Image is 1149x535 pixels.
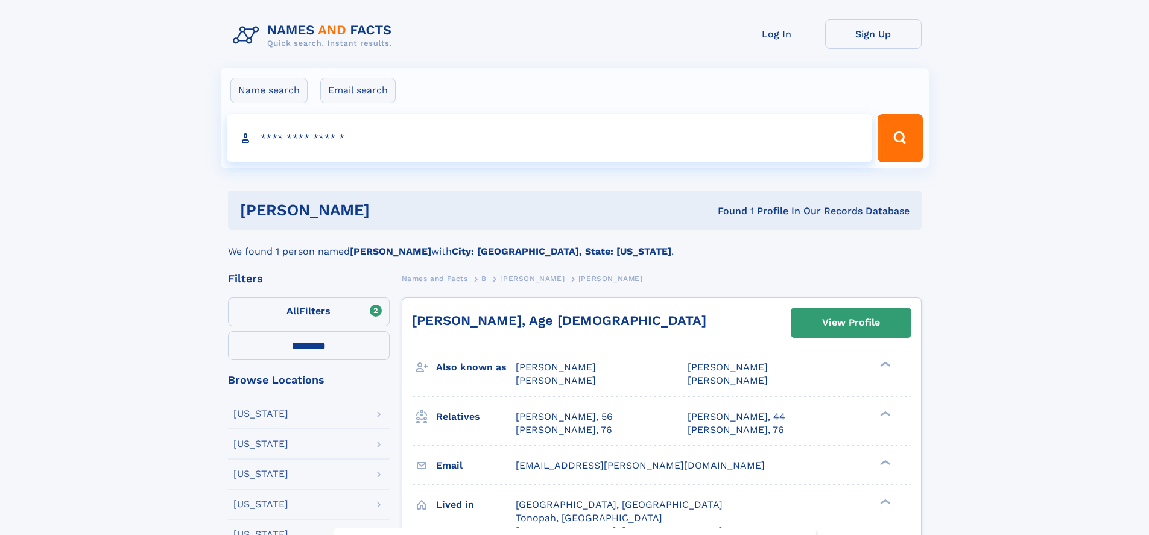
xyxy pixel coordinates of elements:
label: Filters [228,297,390,326]
div: ❯ [877,410,891,417]
b: [PERSON_NAME] [350,245,431,257]
div: ❯ [877,498,891,505]
img: Logo Names and Facts [228,19,402,52]
h3: Relatives [436,407,516,427]
a: [PERSON_NAME], 76 [688,423,784,437]
h1: [PERSON_NAME] [240,203,544,218]
div: We found 1 person named with . [228,230,922,259]
span: [EMAIL_ADDRESS][PERSON_NAME][DOMAIN_NAME] [516,460,765,471]
a: [PERSON_NAME], 44 [688,410,785,423]
a: [PERSON_NAME] [500,271,565,286]
div: [US_STATE] [233,499,288,509]
a: [PERSON_NAME], 56 [516,410,613,423]
span: [PERSON_NAME] [688,361,768,373]
a: [PERSON_NAME], Age [DEMOGRAPHIC_DATA] [412,313,706,328]
div: ❯ [877,458,891,466]
span: B [481,274,487,283]
div: ❯ [877,361,891,369]
span: [PERSON_NAME] [578,274,643,283]
h3: Also known as [436,357,516,378]
a: Names and Facts [402,271,468,286]
a: Log In [729,19,825,49]
div: Filters [228,273,390,284]
h3: Lived in [436,495,516,515]
input: search input [227,114,873,162]
div: [US_STATE] [233,469,288,479]
div: [US_STATE] [233,409,288,419]
button: Search Button [878,114,922,162]
span: [GEOGRAPHIC_DATA], [GEOGRAPHIC_DATA] [516,499,723,510]
span: [PERSON_NAME] [516,361,596,373]
div: [US_STATE] [233,439,288,449]
div: View Profile [822,309,880,337]
a: [PERSON_NAME], 76 [516,423,612,437]
label: Email search [320,78,396,103]
h3: Email [436,455,516,476]
span: [PERSON_NAME] [516,375,596,386]
a: View Profile [791,308,911,337]
label: Name search [230,78,308,103]
b: City: [GEOGRAPHIC_DATA], State: [US_STATE] [452,245,671,257]
span: All [286,305,299,317]
a: B [481,271,487,286]
span: [PERSON_NAME] [500,274,565,283]
span: [PERSON_NAME] [688,375,768,386]
div: Found 1 Profile In Our Records Database [543,204,910,218]
div: Browse Locations [228,375,390,385]
a: Sign Up [825,19,922,49]
span: Tonopah, [GEOGRAPHIC_DATA] [516,512,662,524]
